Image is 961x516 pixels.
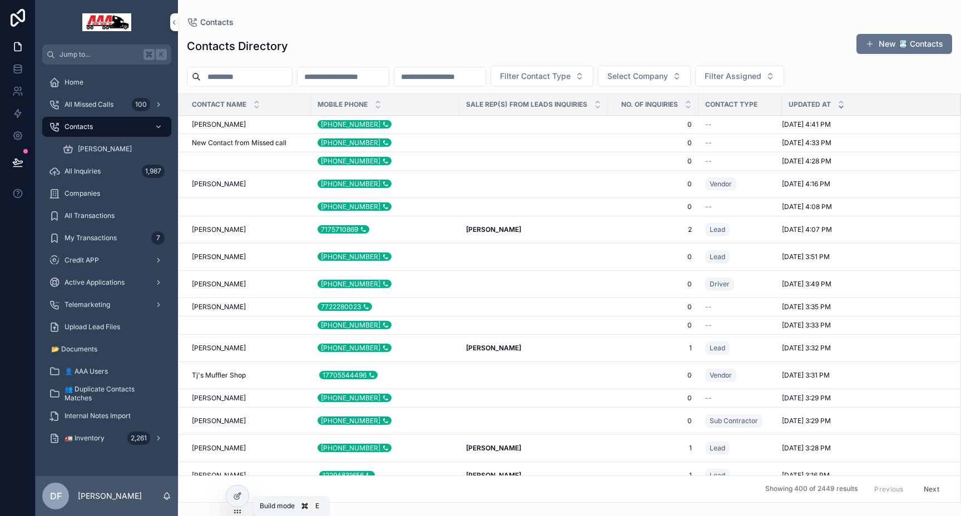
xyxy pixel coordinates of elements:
a: 0 [615,138,692,147]
a: Lead [705,341,730,355]
a: Vendor [705,175,775,193]
div: [PHONE_NUMBER] [318,120,392,128]
span: 1 [615,471,692,480]
button: Select Button [695,66,784,87]
a: -- [705,120,775,129]
a: [PHONE_NUMBER] [318,202,453,211]
a: [PHONE_NUMBER] [318,344,453,353]
a: [DATE] 3:51 PM [782,252,947,261]
div: [PHONE_NUMBER] [318,416,392,425]
span: Lead [710,471,725,480]
a: 👥 Duplicate Contacts Matches [42,384,171,404]
a: -- [705,202,775,211]
a: 🚛 Inventory2,261 [42,428,171,448]
a: 2 [615,225,692,234]
a: [DATE] 4:07 PM [782,225,947,234]
span: Home [65,78,83,87]
span: Updated at [789,100,831,109]
span: [DATE] 4:41 PM [782,120,831,129]
span: [DATE] 3:29 PM [782,394,831,403]
a: Lead [705,441,730,455]
a: -- [705,321,775,330]
a: My Transactions7 [42,228,171,248]
a: [PERSON_NAME] [192,302,304,311]
a: [PHONE_NUMBER] [318,280,453,289]
a: Telemarketing [42,295,171,315]
div: 7 [151,231,165,245]
span: All Transactions [65,211,115,220]
a: [DATE] 3:31 PM [782,371,947,380]
a: All Missed Calls100 [42,95,171,115]
span: -- [705,120,712,129]
a: [DATE] 3:16 PM [782,471,947,480]
span: [PERSON_NAME] [192,344,246,353]
span: [PERSON_NAME] [192,302,246,311]
span: [PERSON_NAME] [192,280,246,289]
span: Lead [710,252,725,261]
a: [DATE] 3:49 PM [782,280,947,289]
span: [DATE] 4:28 PM [782,157,831,166]
strong: [PERSON_NAME] [466,471,521,479]
a: Sub Contractor [705,412,775,430]
div: [PHONE_NUMBER] [318,252,392,261]
div: [PHONE_NUMBER] [318,394,392,402]
span: 👥 Duplicate Contacts Matches [65,385,160,403]
span: 0 [615,202,692,211]
span: -- [705,202,712,211]
h1: Contacts Directory [187,38,288,54]
span: Select Company [607,71,668,82]
a: -- [705,138,775,147]
span: 0 [615,180,692,188]
a: Contacts [187,17,234,28]
span: Contact Name [192,100,246,109]
span: [DATE] 4:33 PM [782,138,831,147]
a: 0 [615,157,692,166]
span: 📂 Documents [51,345,97,354]
p: [PERSON_NAME] [78,490,142,502]
div: [PHONE_NUMBER] [318,202,392,211]
strong: [PERSON_NAME] [466,225,521,234]
a: -- [705,157,775,166]
a: Internal Notes Import [42,406,171,426]
span: Filter Contact Type [500,71,571,82]
span: [DATE] 3:49 PM [782,280,831,289]
span: 1 [615,444,692,453]
a: -- [705,302,775,311]
a: [PHONE_NUMBER] [318,321,453,330]
div: 7175710869 [318,225,369,234]
span: Upload Lead Files [65,322,120,331]
a: Driver [705,277,734,291]
span: [PERSON_NAME] [192,416,246,425]
span: 0 [615,321,692,330]
button: New 📇 Contacts [856,34,952,54]
a: Driver [705,275,775,293]
a: 1 [615,344,692,353]
span: [DATE] 3:29 PM [782,416,831,425]
button: Jump to...K [42,44,171,64]
div: 12294831656 [319,471,375,479]
a: [PHONE_NUMBER] [318,444,453,453]
span: Contacts [65,122,93,131]
span: Lead [710,344,725,353]
div: scrollable content [36,64,178,463]
div: 17705544496 [319,371,378,379]
a: Home [42,72,171,92]
span: 👤 AAA Users [65,367,108,376]
a: [DATE] 3:28 PM [782,444,947,453]
span: Contacts [200,17,234,28]
a: [PERSON_NAME] [192,280,304,289]
span: [DATE] 4:16 PM [782,180,830,188]
span: Build mode [260,502,295,510]
a: Lead [705,221,775,239]
a: [PHONE_NUMBER] [318,180,453,188]
span: Credit APP [65,256,99,265]
button: Select Button [598,66,691,87]
div: [PHONE_NUMBER] [318,157,392,165]
a: [DATE] 3:32 PM [782,344,947,353]
div: 7722280023 [318,302,372,311]
a: [DATE] 4:33 PM [782,138,947,147]
span: -- [705,302,712,311]
a: [DATE] 4:28 PM [782,157,947,166]
a: Tj's Muffler Shop [192,371,304,380]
